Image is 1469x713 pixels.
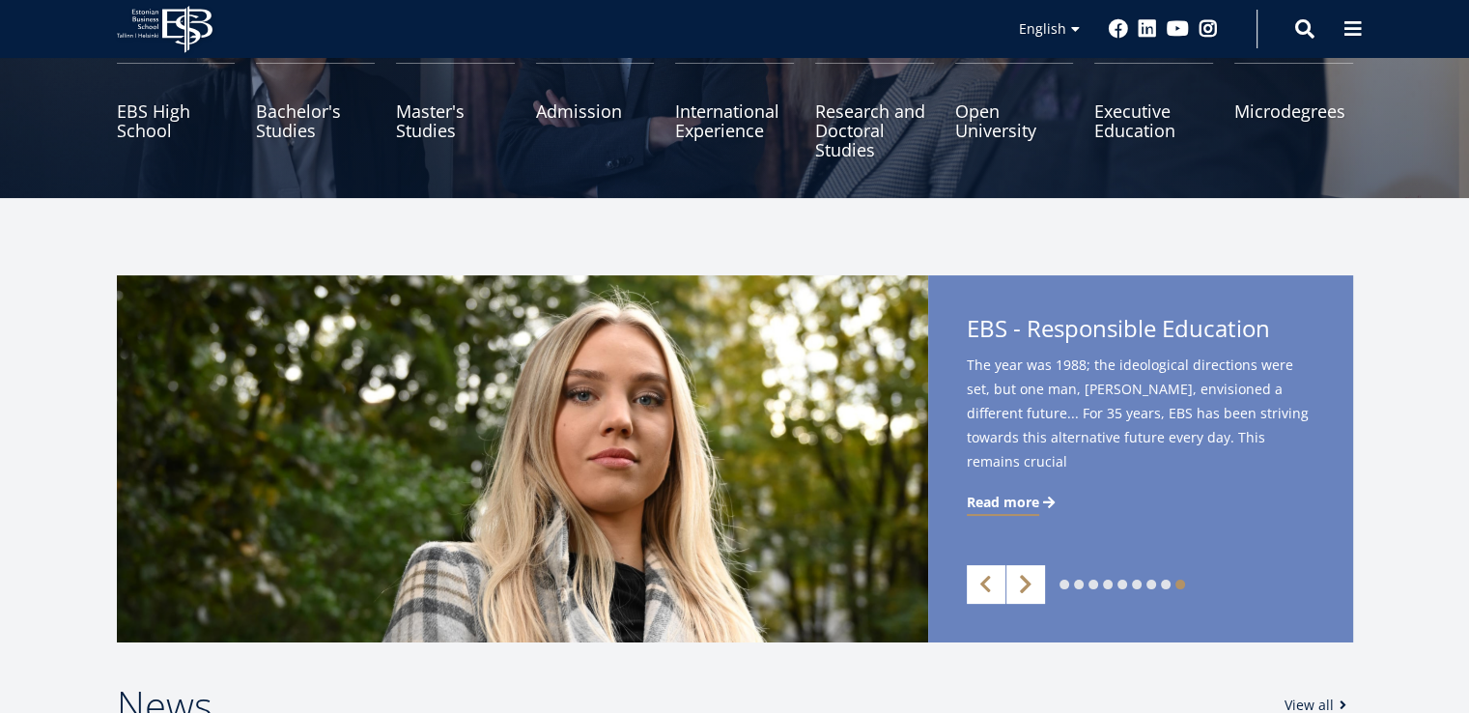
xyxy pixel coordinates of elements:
[1161,580,1171,589] a: 8
[1167,19,1189,39] a: Youtube
[1074,580,1084,589] a: 2
[1094,63,1213,159] a: Executive Education
[396,63,515,159] a: Master's Studies
[967,493,1059,512] a: Read more
[117,275,928,642] img: a
[256,63,375,159] a: Bachelor's Studies
[1117,580,1127,589] a: 5
[117,63,236,159] a: EBS High School
[955,63,1074,159] a: Open University
[1175,580,1185,589] a: 9
[967,493,1039,512] span: Read more
[1146,580,1156,589] a: 7
[1006,565,1045,604] a: Next
[1059,580,1069,589] a: 1
[967,312,1007,344] span: EBS
[1162,312,1270,344] span: Education
[1027,312,1156,344] span: Responsible
[1109,19,1128,39] a: Facebook
[815,63,934,159] a: Research and Doctoral Studies
[1088,580,1098,589] a: 3
[1138,19,1157,39] a: Linkedin
[536,63,655,159] a: Admission
[1199,19,1218,39] a: Instagram
[1234,63,1353,159] a: Microdegrees
[967,353,1314,504] span: The year was 1988; the ideological directions were set, but one man, [PERSON_NAME], envisioned a ...
[1013,312,1021,344] span: -
[1132,580,1142,589] a: 6
[967,565,1005,604] a: Previous
[1103,580,1113,589] a: 4
[675,63,794,159] a: International Experience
